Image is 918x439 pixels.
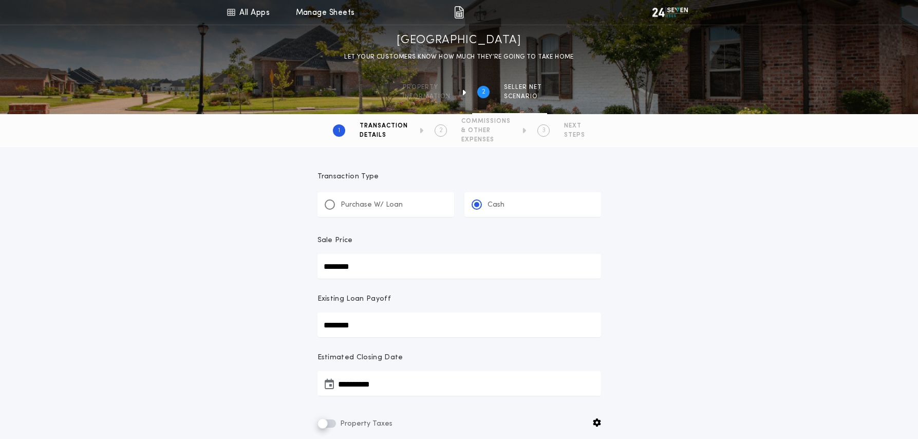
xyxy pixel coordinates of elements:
span: DETAILS [360,131,408,139]
h1: [GEOGRAPHIC_DATA] [397,32,521,49]
img: vs-icon [652,7,688,17]
p: Estimated Closing Date [317,353,601,363]
span: Property [403,83,451,92]
span: COMMISSIONS [461,117,511,125]
p: Sale Price [317,235,353,246]
img: img [454,6,464,19]
span: SCENARIO [504,93,542,101]
h2: 2 [482,88,485,96]
span: NEXT [564,122,585,130]
p: Transaction Type [317,172,601,182]
h2: 2 [439,126,443,135]
span: information [403,93,451,101]
span: STEPS [564,131,585,139]
p: LET YOUR CUSTOMERS KNOW HOW MUCH THEY’RE GOING TO TAKE HOME [344,52,574,62]
span: Property Taxes [338,420,392,428]
h2: 3 [542,126,546,135]
p: Purchase W/ Loan [341,200,403,210]
span: EXPENSES [461,136,511,144]
input: Existing Loan Payoff [317,313,601,337]
input: Sale Price [317,254,601,279]
h2: 1 [338,126,340,135]
span: & OTHER [461,126,511,135]
span: SELLER NET [504,83,542,92]
span: TRANSACTION [360,122,408,130]
p: Cash [488,200,504,210]
p: Existing Loan Payoff [317,294,391,304]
